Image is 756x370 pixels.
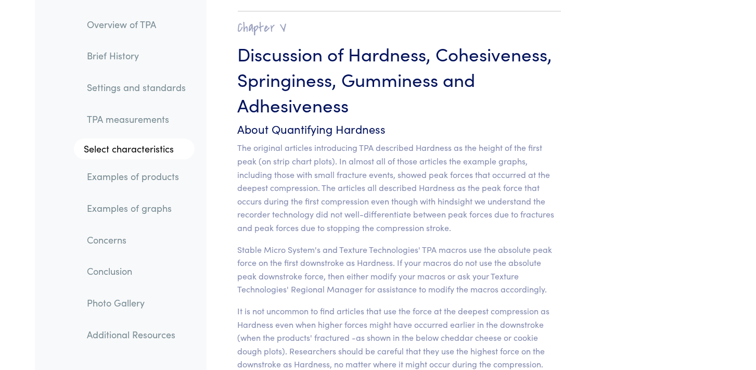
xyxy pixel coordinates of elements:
a: Overview of TPA [79,12,195,36]
a: Brief History [79,44,195,68]
a: TPA measurements [79,107,195,131]
a: Select characteristics [74,139,195,160]
p: Stable Micro System's and Texture Technologies' TPA macros use the absolute peak force on the fir... [238,243,562,296]
h6: About Quantifying Hardness [238,121,562,137]
a: Concerns [79,228,195,252]
a: Conclusion [79,260,195,284]
a: Additional Resources [79,323,195,347]
h2: Chapter V [238,20,562,36]
h3: Discussion of Hardness, Cohesiveness, Springiness, Gumminess and Adhesiveness [238,41,562,117]
a: Examples of graphs [79,196,195,220]
a: Photo Gallery [79,291,195,315]
a: Settings and standards [79,75,195,99]
p: The original articles introducing TPA described Hardness as the height of the first peak (on stri... [238,141,562,234]
a: Examples of products [79,165,195,189]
